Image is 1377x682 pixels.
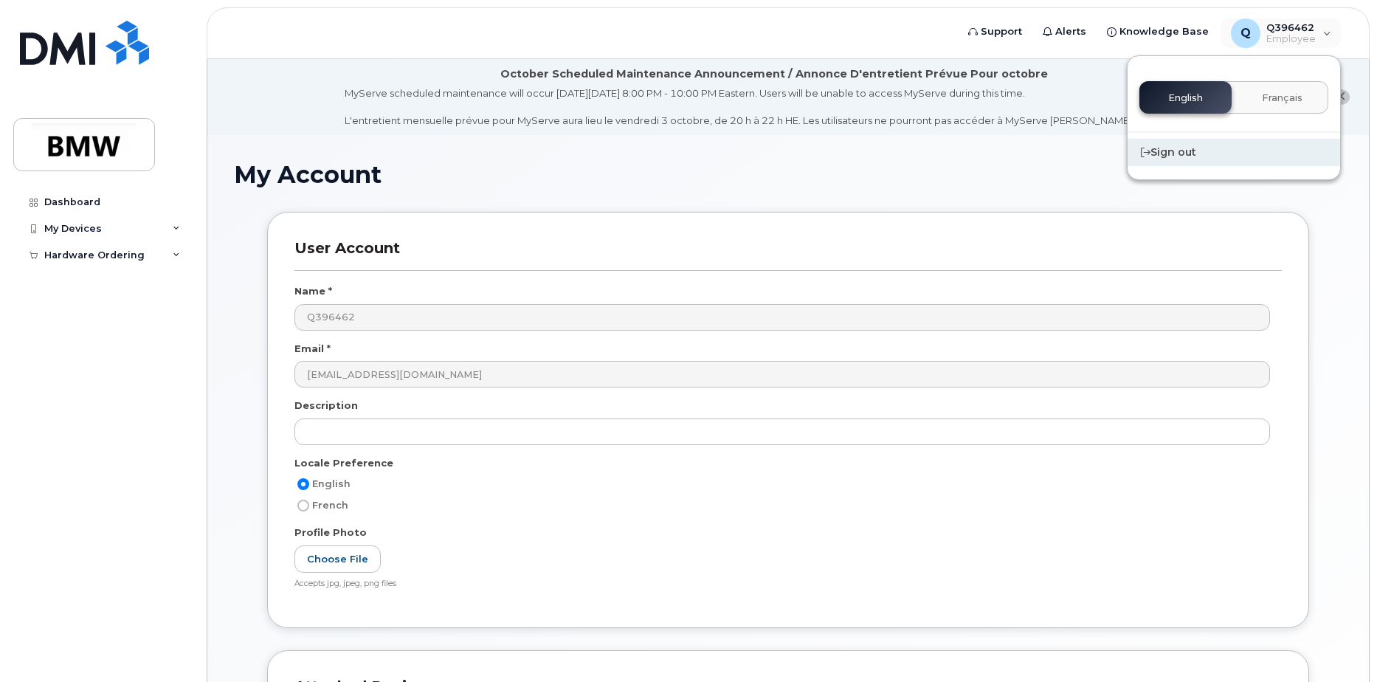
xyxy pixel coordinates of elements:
[294,284,332,298] label: Name *
[294,579,1270,590] div: Accepts jpg, jpeg, png files
[294,526,367,540] label: Profile Photo
[294,399,358,413] label: Description
[1262,92,1302,104] span: Français
[1313,618,1366,671] iframe: Messenger Launcher
[312,478,351,489] span: English
[294,545,381,573] label: Choose File
[294,456,393,470] label: Locale Preference
[297,500,309,512] input: French
[297,478,309,490] input: English
[500,66,1048,82] div: October Scheduled Maintenance Announcement / Annonce D'entretient Prévue Pour octobre
[294,239,1282,271] h3: User Account
[345,86,1204,128] div: MyServe scheduled maintenance will occur [DATE][DATE] 8:00 PM - 10:00 PM Eastern. Users will be u...
[1128,139,1340,166] div: Sign out
[234,162,1342,187] h1: My Account
[312,500,348,511] span: French
[294,342,331,356] label: Email *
